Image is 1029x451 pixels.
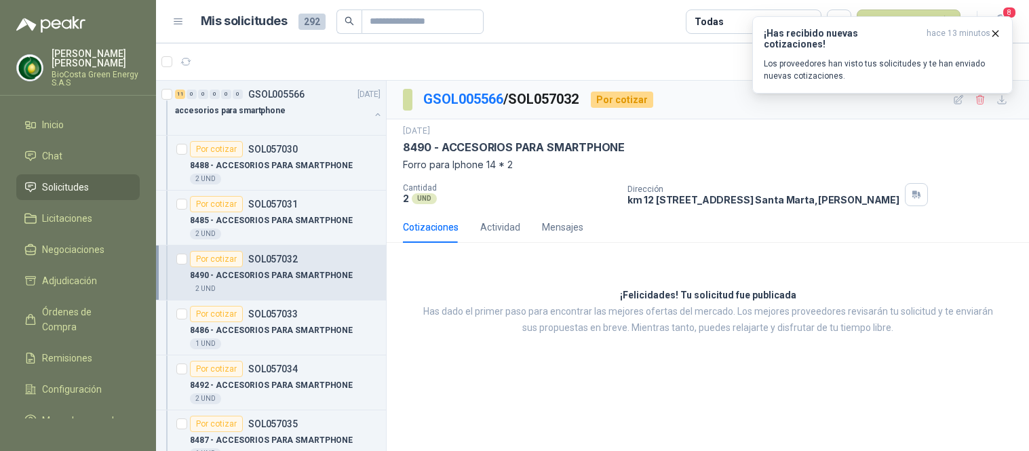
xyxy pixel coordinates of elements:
p: BioCosta Green Energy S.A.S [52,71,140,87]
div: Todas [695,14,723,29]
div: Mensajes [542,220,583,235]
p: SOL057035 [248,419,298,429]
p: Forro para Iphone 14 * 2 [403,157,1013,172]
div: 0 [210,90,220,99]
a: Por cotizarSOL0570318485 - ACCESORIOS PARA SMARTPHONE2 UND [156,191,386,246]
a: Por cotizarSOL0570338486 - ACCESORIOS PARA SMARTPHONE1 UND [156,300,386,355]
p: SOL057033 [248,309,298,319]
p: SOL057034 [248,364,298,374]
p: Has dado el primer paso para encontrar las mejores ofertas del mercado. Los mejores proveedores r... [421,304,995,336]
span: Inicio [42,117,64,132]
div: Por cotizar [190,361,243,377]
button: Nueva solicitud [857,9,960,34]
div: 0 [198,90,208,99]
span: Chat [42,149,62,163]
div: 1 UND [190,338,221,349]
p: 8492 - ACCESORIOS PARA SMARTPHONE [190,379,353,392]
div: 2 UND [190,283,221,294]
a: Órdenes de Compra [16,299,140,340]
h1: Mis solicitudes [201,12,288,31]
img: Logo peakr [16,16,85,33]
div: Por cotizar [190,251,243,267]
a: Por cotizarSOL0570308488 - ACCESORIOS PARA SMARTPHONE2 UND [156,136,386,191]
span: Manuales y ayuda [42,413,119,428]
span: Solicitudes [42,180,89,195]
div: 0 [187,90,197,99]
p: 8490 - ACCESORIOS PARA SMARTPHONE [190,269,353,282]
p: [DATE] [403,125,430,138]
h3: ¡Has recibido nuevas cotizaciones! [764,28,921,50]
a: Solicitudes [16,174,140,200]
div: Por cotizar [591,92,653,108]
span: 292 [298,14,326,30]
p: 8485 - ACCESORIOS PARA SMARTPHONE [190,214,353,227]
a: Adjudicación [16,268,140,294]
p: Cantidad [403,183,617,193]
a: Inicio [16,112,140,138]
span: 8 [1002,6,1017,19]
a: Por cotizarSOL0570348492 - ACCESORIOS PARA SMARTPHONE2 UND [156,355,386,410]
a: Chat [16,143,140,169]
div: Por cotizar [190,416,243,432]
span: Adjudicación [42,273,97,288]
div: 0 [221,90,231,99]
a: Por cotizarSOL0570328490 - ACCESORIOS PARA SMARTPHONE2 UND [156,246,386,300]
a: Configuración [16,376,140,402]
p: GSOL005566 [248,90,305,99]
p: SOL057030 [248,144,298,154]
p: 8488 - ACCESORIOS PARA SMARTPHONE [190,159,353,172]
a: Licitaciones [16,205,140,231]
p: 2 [403,193,409,204]
div: 2 UND [190,393,221,404]
a: Remisiones [16,345,140,371]
button: 8 [988,9,1013,34]
p: / SOL057032 [423,89,580,110]
a: Negociaciones [16,237,140,262]
div: Por cotizar [190,141,243,157]
span: Remisiones [42,351,92,366]
span: Configuración [42,382,102,397]
div: 2 UND [190,229,221,239]
a: GSOL005566 [423,91,503,107]
p: Dirección [627,184,899,194]
span: Licitaciones [42,211,92,226]
p: 8487 - ACCESORIOS PARA SMARTPHONE [190,434,353,447]
p: [PERSON_NAME] [PERSON_NAME] [52,49,140,68]
div: Actividad [480,220,520,235]
p: Los proveedores han visto tus solicitudes y te han enviado nuevas cotizaciones. [764,58,1001,82]
div: Por cotizar [190,196,243,212]
p: km 12 [STREET_ADDRESS] Santa Marta , [PERSON_NAME] [627,194,899,205]
img: Company Logo [17,55,43,81]
span: search [345,16,354,26]
h3: ¡Felicidades! Tu solicitud fue publicada [620,288,796,304]
span: hace 13 minutos [927,28,990,50]
p: accesorios para smartphone [175,104,286,117]
a: Manuales y ayuda [16,408,140,433]
span: Órdenes de Compra [42,305,127,334]
div: Cotizaciones [403,220,459,235]
p: 8490 - ACCESORIOS PARA SMARTPHONE [403,140,625,155]
button: ¡Has recibido nuevas cotizaciones!hace 13 minutos Los proveedores han visto tus solicitudes y te ... [752,16,1013,94]
p: 8486 - ACCESORIOS PARA SMARTPHONE [190,324,353,337]
a: 11 0 0 0 0 0 GSOL005566[DATE] accesorios para smartphone [175,86,383,130]
p: [DATE] [357,88,381,101]
p: SOL057032 [248,254,298,264]
div: Por cotizar [190,306,243,322]
div: 0 [233,90,243,99]
div: 11 [175,90,185,99]
p: SOL057031 [248,199,298,209]
div: UND [412,193,437,204]
span: Negociaciones [42,242,104,257]
div: 2 UND [190,174,221,184]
